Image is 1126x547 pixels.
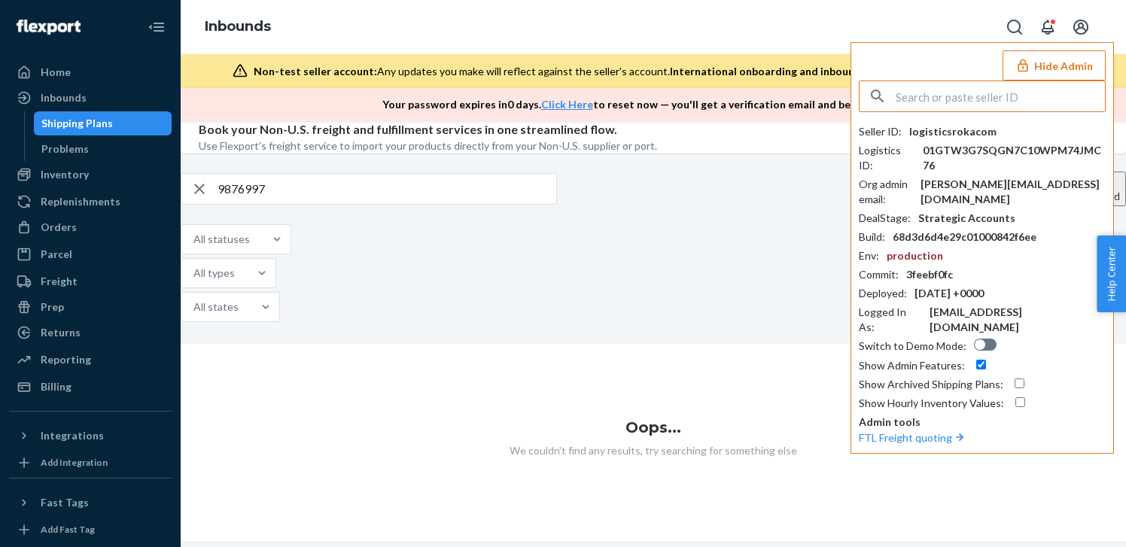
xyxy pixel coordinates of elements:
div: [PERSON_NAME][EMAIL_ADDRESS][DOMAIN_NAME] [921,177,1106,207]
a: Reporting [9,348,172,372]
div: Switch to Demo Mode : [859,339,966,354]
span: Non-test seller account: [254,65,377,77]
a: Orders [9,215,172,239]
ol: breadcrumbs [193,5,283,49]
button: Hide Admin [1003,50,1106,81]
button: Open Search Box [1000,12,1030,42]
input: All statuses [250,232,251,247]
input: All types [235,266,236,281]
div: Home [41,65,71,80]
div: Fast Tags [41,495,89,510]
input: Search inbounds by name, destination, msku... [218,174,556,204]
a: Replenishments [9,190,172,214]
a: Billing [9,375,172,399]
div: DealStage : [859,211,911,226]
div: Problems [41,141,89,157]
p: Use Flexport’s freight service to import your products directly from your Non-U.S. supplier or port. [199,138,657,153]
button: Open notifications [1033,12,1063,42]
div: Show Admin Features : [859,358,965,373]
div: Reporting [41,352,91,367]
div: Deployed : [859,286,907,301]
div: Env : [859,248,879,263]
a: Add Fast Tag [9,521,172,539]
div: Add Fast Tag [41,523,95,536]
button: Help Center [1097,236,1126,312]
div: Add Integration [41,456,108,469]
button: Close Navigation [142,12,172,42]
div: Commit : [859,267,899,282]
div: Replenishments [41,194,120,209]
div: Seller ID : [859,124,902,139]
a: Inbounds [205,18,271,35]
button: Fast Tags [9,491,172,515]
a: Parcel [9,242,172,266]
a: FTL Freight quoting [859,431,967,444]
div: Show Hourly Inventory Values : [859,396,1004,411]
div: Parcel [41,247,72,262]
a: Returns [9,321,172,345]
div: Inventory [41,167,89,182]
p: Your password expires in 0 days . to reset now — you'll get a verification email and be logged out. [382,97,910,112]
div: Freight [41,274,78,289]
div: [DATE] +0000 [914,286,984,301]
button: Open account menu [1066,12,1096,42]
div: logisticsrokacom [909,124,997,139]
h1: Oops... [181,419,1126,436]
input: Search or paste seller ID [896,81,1105,111]
div: Inbounds [41,90,87,105]
div: Org admin email : [859,177,913,207]
div: Strategic Accounts [918,211,1015,226]
div: Logistics ID : [859,143,915,173]
div: Show Archived Shipping Plans : [859,377,1003,392]
a: Prep [9,295,172,319]
p: We couldn't find any results, try searching for something else [181,443,1126,458]
div: All types [193,266,235,281]
div: Build : [859,229,885,245]
a: Inbounds [9,86,172,110]
div: Returns [41,325,81,340]
div: Orders [41,220,77,235]
div: Integrations [41,428,104,443]
span: International onboarding and inbounding may not work during impersonation. [670,65,1060,77]
a: Inventory [9,163,172,187]
a: Add Integration [9,454,172,472]
a: Click Here [541,98,593,111]
input: All states [239,299,240,315]
p: Admin tools [859,415,1106,430]
div: Any updates you make will reflect against the seller's account. [254,64,1060,79]
div: production [887,248,943,263]
a: Shipping Plans [34,111,172,135]
div: Prep [41,299,64,315]
div: All statuses [193,232,250,247]
div: 3feebf0fc [906,267,953,282]
img: Flexport logo [17,20,81,35]
div: All states [193,299,239,315]
button: Integrations [9,424,172,448]
div: Billing [41,379,72,394]
a: Problems [34,137,172,161]
div: Shipping Plans [41,116,113,131]
div: 68d3d6d4e29c01000842f6ee [893,229,1036,245]
p: Book your Non-U.S. freight and fulfillment services in one streamlined flow. [199,121,657,138]
a: Freight [9,269,172,293]
div: 01GTW3G7SQGN7C10WPM74JMC76 [923,143,1106,173]
div: [EMAIL_ADDRESS][DOMAIN_NAME] [930,305,1106,335]
div: Logged In As : [859,305,922,335]
a: Home [9,60,172,84]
